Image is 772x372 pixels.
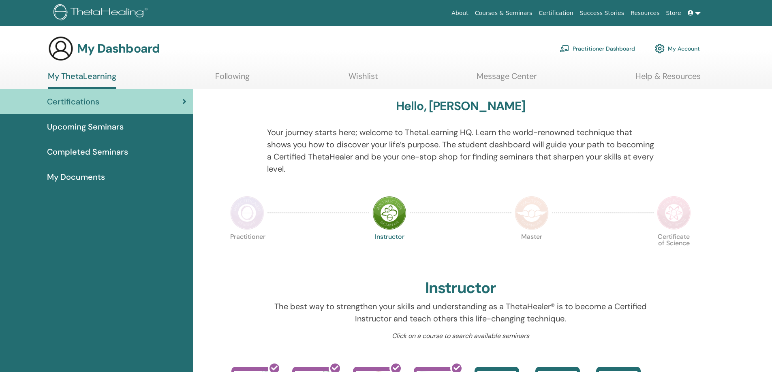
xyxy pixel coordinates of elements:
[396,99,526,113] h3: Hello, [PERSON_NAME]
[472,6,536,21] a: Courses & Seminars
[425,279,496,298] h2: Instructor
[535,6,576,21] a: Certification
[515,234,549,268] p: Master
[560,40,635,57] a: Practitioner Dashboard
[635,71,701,87] a: Help & Resources
[655,42,665,55] img: cog.svg
[48,71,116,89] a: My ThetaLearning
[657,196,691,230] img: Certificate of Science
[560,45,569,52] img: chalkboard-teacher.svg
[267,300,654,325] p: The best way to strengthen your skills and understanding as a ThetaHealer® is to become a Certifi...
[47,146,128,158] span: Completed Seminars
[230,196,264,230] img: Practitioner
[47,121,124,133] span: Upcoming Seminars
[267,126,654,175] p: Your journey starts here; welcome to ThetaLearning HQ. Learn the world-renowned technique that sh...
[53,4,150,22] img: logo.png
[47,171,105,183] span: My Documents
[349,71,378,87] a: Wishlist
[267,331,654,341] p: Click on a course to search available seminars
[448,6,471,21] a: About
[663,6,684,21] a: Store
[577,6,627,21] a: Success Stories
[655,40,700,57] a: My Account
[77,41,160,56] h3: My Dashboard
[48,36,74,62] img: generic-user-icon.jpg
[372,196,406,230] img: Instructor
[372,234,406,268] p: Instructor
[477,71,537,87] a: Message Center
[230,234,264,268] p: Practitioner
[627,6,663,21] a: Resources
[515,196,549,230] img: Master
[215,71,250,87] a: Following
[657,234,691,268] p: Certificate of Science
[47,96,99,108] span: Certifications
